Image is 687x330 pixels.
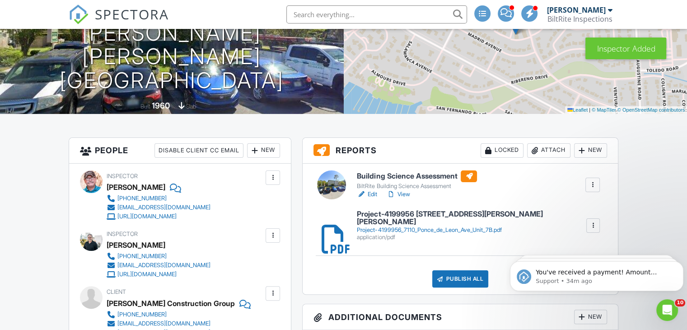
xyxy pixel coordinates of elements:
[107,297,235,310] div: [PERSON_NAME] Construction Group
[357,234,585,241] div: application/pdf
[107,212,210,221] a: [URL][DOMAIN_NAME]
[506,242,687,306] iframe: Intercom notifications message
[152,101,170,110] div: 1960
[107,261,210,270] a: [EMAIL_ADDRESS][DOMAIN_NAME]
[107,270,210,279] a: [URL][DOMAIN_NAME]
[107,238,165,252] div: [PERSON_NAME]
[69,5,89,24] img: The Best Home Inspection Software - Spectora
[574,143,607,158] div: New
[286,5,467,24] input: Search everything...
[357,226,585,234] div: Project-4199956_7110_Ponce_de_Leon_Ave_Unit_7B.pdf
[432,270,489,288] div: Publish All
[107,288,126,295] span: Client
[107,173,138,179] span: Inspector
[589,107,590,113] span: |
[386,190,410,199] a: View
[547,14,612,24] div: BiltRite Inspections
[117,271,177,278] div: [URL][DOMAIN_NAME]
[107,194,210,203] a: [PHONE_NUMBER]
[186,103,196,110] span: slab
[357,183,477,190] div: BiltRite Building Science Assessment
[140,103,150,110] span: Built
[117,320,210,327] div: [EMAIL_ADDRESS][DOMAIN_NAME]
[117,204,210,211] div: [EMAIL_ADDRESS][DOMAIN_NAME]
[675,299,685,306] span: 10
[592,107,616,113] a: © MapTiler
[95,5,169,24] span: SPECTORA
[107,310,243,319] a: [PHONE_NUMBER]
[117,213,177,220] div: [URL][DOMAIN_NAME]
[303,304,618,330] h3: Additional Documents
[117,311,167,318] div: [PHONE_NUMBER]
[585,38,666,59] div: Inspector Added
[617,107,685,113] a: © OpenStreetMap contributors
[69,12,169,31] a: SPECTORA
[567,107,588,113] a: Leaflet
[303,138,618,164] h3: Reports
[117,253,167,260] div: [PHONE_NUMBER]
[357,210,585,226] h6: Project-4199956 [STREET_ADDRESS][PERSON_NAME][PERSON_NAME]
[656,299,678,321] iframe: Intercom live chat
[527,143,570,158] div: Attach
[357,210,585,241] a: Project-4199956 [STREET_ADDRESS][PERSON_NAME][PERSON_NAME] Project-4199956_7110_Ponce_de_Leon_Ave...
[107,231,138,237] span: Inspector
[107,252,210,261] a: [PHONE_NUMBER]
[357,190,377,199] a: Edit
[357,170,477,182] h6: Building Science Assessment
[117,195,167,202] div: [PHONE_NUMBER]
[357,170,477,190] a: Building Science Assessment BiltRite Building Science Assessment
[107,319,243,328] a: [EMAIL_ADDRESS][DOMAIN_NAME]
[117,262,210,269] div: [EMAIL_ADDRESS][DOMAIN_NAME]
[247,143,280,158] div: New
[481,143,523,158] div: Locked
[107,180,165,194] div: [PERSON_NAME]
[547,5,606,14] div: [PERSON_NAME]
[154,143,243,158] div: Disable Client CC Email
[69,138,291,164] h3: People
[574,310,607,324] div: New
[107,203,210,212] a: [EMAIL_ADDRESS][DOMAIN_NAME]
